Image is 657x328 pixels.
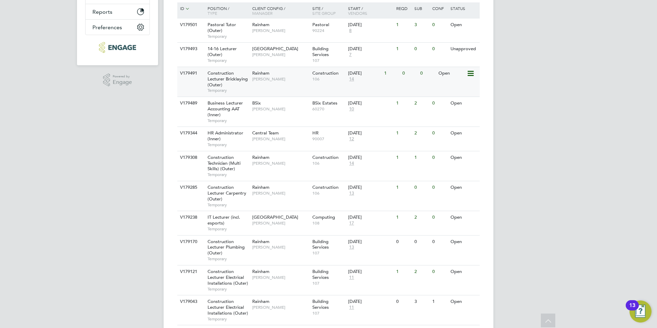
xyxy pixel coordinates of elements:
[348,239,393,245] div: [DATE]
[348,136,355,142] span: 12
[86,20,149,35] button: Preferences
[312,10,336,16] span: Site Group
[348,215,393,220] div: [DATE]
[431,295,448,308] div: 1
[348,220,355,226] span: 17
[394,2,412,14] div: Reqd
[312,184,338,190] span: Construction
[348,305,355,310] span: 11
[449,43,479,55] div: Unapproved
[312,190,345,196] span: 106
[312,130,319,136] span: HR
[394,211,412,224] div: 1
[413,211,431,224] div: 2
[449,97,479,110] div: Open
[431,211,448,224] div: 0
[348,76,355,82] span: 14
[449,127,479,140] div: Open
[449,151,479,164] div: Open
[348,22,393,28] div: [DATE]
[312,250,345,256] span: 107
[208,154,241,172] span: Construction Technician (Multi Skills) (Outer)
[312,239,329,250] span: Building Services
[394,236,412,248] div: 0
[92,9,112,15] span: Reports
[348,155,393,161] div: [DATE]
[312,136,345,142] span: 90007
[252,298,269,304] span: Rainham
[208,286,249,292] span: Temporary
[252,136,309,142] span: [PERSON_NAME]
[178,211,202,224] div: V179238
[252,130,279,136] span: Central Team
[208,130,243,142] span: HR Administrator (Inner)
[348,299,393,305] div: [DATE]
[312,154,338,160] span: Construction
[394,127,412,140] div: 1
[431,127,448,140] div: 0
[394,151,412,164] div: 1
[178,295,202,308] div: V179043
[348,190,355,196] span: 13
[348,269,393,275] div: [DATE]
[382,67,400,80] div: 1
[252,22,269,28] span: Rainham
[312,22,329,28] span: Pastoral
[312,28,345,33] span: 90224
[630,300,652,322] button: Open Resource Center, 13 new notifications
[419,67,436,80] div: 0
[449,236,479,248] div: Open
[252,220,309,226] span: [PERSON_NAME]
[113,79,132,85] span: Engage
[348,46,393,52] div: [DATE]
[312,70,338,76] span: Construction
[208,226,249,232] span: Temporary
[252,154,269,160] span: Rainham
[431,19,448,31] div: 0
[85,42,150,53] a: Go to home page
[431,151,448,164] div: 0
[348,100,393,106] div: [DATE]
[252,269,269,274] span: Rainham
[252,76,309,82] span: [PERSON_NAME]
[178,151,202,164] div: V179308
[178,265,202,278] div: V179121
[394,19,412,31] div: 1
[208,88,249,93] span: Temporary
[312,214,335,220] span: Computing
[208,316,249,322] span: Temporary
[629,305,635,314] div: 13
[312,310,345,316] span: 107
[178,97,202,110] div: V179489
[413,127,431,140] div: 2
[431,97,448,110] div: 0
[252,184,269,190] span: Rainham
[431,43,448,55] div: 0
[86,4,149,19] button: Reports
[208,269,248,286] span: Construction Lecturer Electrical Installations (Outer)
[413,43,431,55] div: 0
[252,161,309,166] span: [PERSON_NAME]
[208,100,243,118] span: Business Lecturer Accounting AAT (Inner)
[437,67,467,80] div: Open
[312,220,345,226] span: 108
[99,42,136,53] img: carbonrecruitment-logo-retina.png
[431,2,448,14] div: Conf
[178,181,202,194] div: V179285
[103,74,132,87] a: Powered byEngage
[449,295,479,308] div: Open
[208,172,249,177] span: Temporary
[413,19,431,31] div: 3
[252,46,298,52] span: [GEOGRAPHIC_DATA]
[208,46,237,57] span: 14-16 Lecturer (Outer)
[178,236,202,248] div: V179170
[252,244,309,250] span: [PERSON_NAME]
[208,184,246,202] span: Construction Lecturer Carpentry (Outer)
[312,76,345,82] span: 106
[252,106,309,112] span: [PERSON_NAME]
[311,2,347,19] div: Site /
[401,67,419,80] div: 0
[413,97,431,110] div: 2
[178,19,202,31] div: V179501
[252,28,309,33] span: [PERSON_NAME]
